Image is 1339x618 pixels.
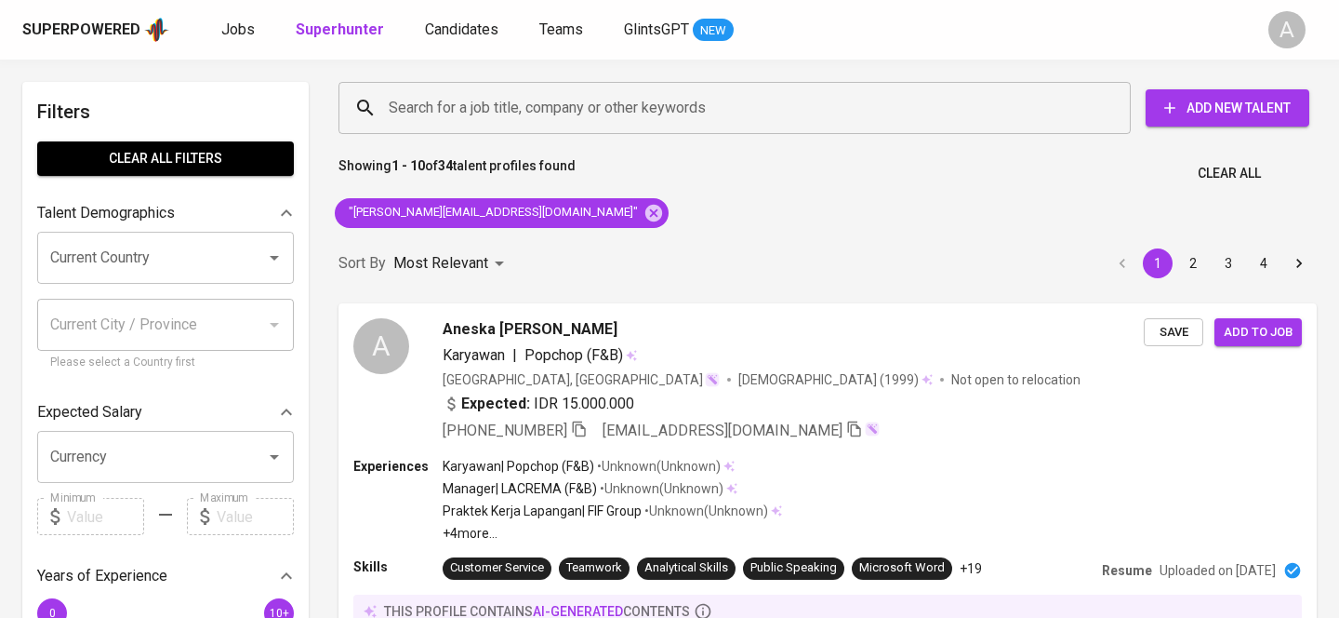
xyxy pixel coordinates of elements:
nav: pagination navigation [1105,249,1317,278]
img: app logo [144,16,169,44]
p: Uploaded on [DATE] [1160,561,1276,580]
span: Jobs [221,20,255,38]
a: Superpoweredapp logo [22,16,169,44]
input: Value [217,498,294,535]
span: NEW [693,21,734,40]
a: Jobs [221,19,259,42]
button: Go to next page [1284,249,1314,278]
button: Add New Talent [1146,89,1309,127]
div: [GEOGRAPHIC_DATA], [GEOGRAPHIC_DATA] [443,370,720,389]
button: Open [261,444,287,470]
div: A [1268,11,1306,48]
p: Resume [1102,561,1152,580]
div: Microsoft Word [859,559,945,577]
p: Years of Experience [37,565,167,587]
div: Teamwork [566,559,622,577]
span: Add New Talent [1160,97,1294,120]
span: [EMAIL_ADDRESS][DOMAIN_NAME] [603,422,842,439]
button: Open [261,245,287,271]
img: magic_wand.svg [705,372,720,387]
input: Value [67,498,144,535]
div: Customer Service [450,559,544,577]
span: [DEMOGRAPHIC_DATA] [738,370,880,389]
span: Popchop (F&B) [524,346,623,364]
a: Teams [539,19,587,42]
p: Manager | LACREMA (F&B) [443,479,597,498]
span: Karyawan [443,346,505,364]
button: Go to page 3 [1213,249,1243,278]
p: • Unknown ( Unknown ) [642,502,768,520]
p: Please select a Country first [50,354,281,372]
div: Years of Experience [37,558,294,595]
span: Clear All filters [52,147,279,170]
p: Experiences [353,457,443,476]
button: Clear All filters [37,141,294,176]
a: GlintsGPT NEW [624,19,734,42]
p: Most Relevant [393,252,488,275]
span: "[PERSON_NAME][EMAIL_ADDRESS][DOMAIN_NAME]" [335,204,649,222]
div: "[PERSON_NAME][EMAIL_ADDRESS][DOMAIN_NAME]" [335,198,669,228]
button: Go to page 2 [1178,249,1208,278]
span: GlintsGPT [624,20,689,38]
b: 34 [438,158,453,173]
div: Talent Demographics [37,195,294,232]
span: | [512,344,517,367]
p: Not open to relocation [951,370,1080,389]
a: Candidates [425,19,502,42]
button: Clear All [1190,156,1268,191]
button: Go to page 4 [1249,249,1279,278]
p: Skills [353,558,443,576]
button: Save [1144,318,1203,347]
p: • Unknown ( Unknown ) [597,479,723,498]
p: Expected Salary [37,401,142,423]
p: Showing of talent profiles found [338,156,576,191]
h6: Filters [37,97,294,127]
p: Sort By [338,252,386,275]
b: Superhunter [296,20,384,38]
button: page 1 [1143,249,1173,278]
p: Praktek Kerja Lapangan | FIF Group [443,502,642,520]
span: Aneska [PERSON_NAME] [443,318,617,341]
b: Expected: [461,393,530,415]
div: Expected Salary [37,394,294,431]
img: magic_wand.svg [865,422,880,437]
div: IDR 15.000.000 [443,393,634,415]
div: (1999) [738,370,933,389]
p: Talent Demographics [37,202,175,224]
span: Add to job [1224,322,1293,343]
p: Karyawan | Popchop (F&B) [443,457,594,476]
div: Superpowered [22,20,140,41]
div: Most Relevant [393,247,510,281]
div: Analytical Skills [644,559,728,577]
span: Teams [539,20,583,38]
button: Add to job [1214,318,1302,347]
p: +19 [960,559,982,578]
a: Superhunter [296,19,388,42]
div: A [353,318,409,374]
b: 1 - 10 [391,158,425,173]
p: +4 more ... [443,524,782,543]
span: Clear All [1198,162,1261,185]
span: [PHONE_NUMBER] [443,422,567,439]
p: • Unknown ( Unknown ) [594,457,721,476]
span: Candidates [425,20,498,38]
span: Save [1153,322,1194,343]
div: Public Speaking [750,559,837,577]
